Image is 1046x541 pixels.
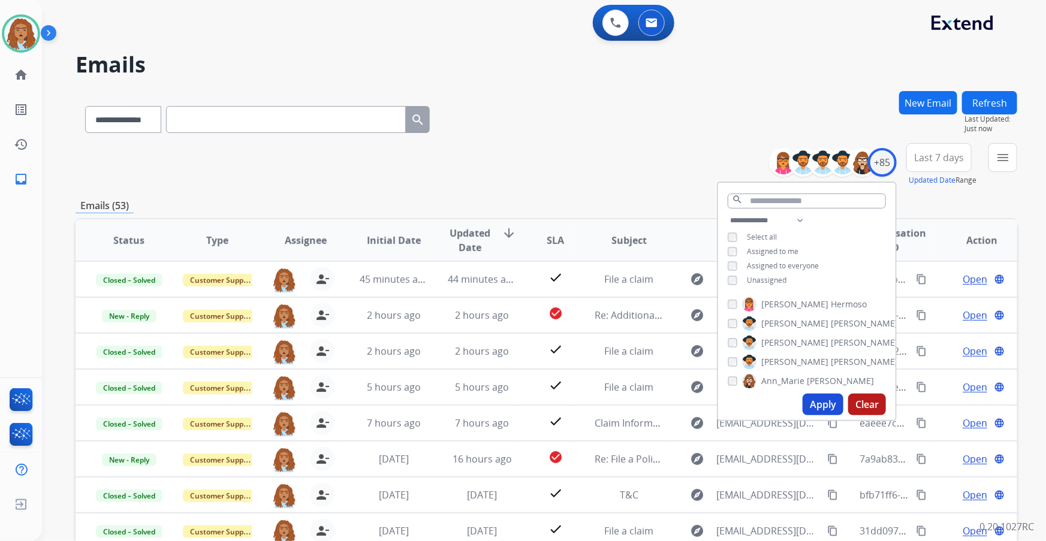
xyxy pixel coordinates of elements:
span: Select all [747,232,777,242]
span: Customer Support [183,274,261,286]
mat-icon: explore [691,272,705,286]
span: SLA [547,233,564,247]
span: 5 hours ago [367,380,421,394]
img: agent-avatar [272,339,296,364]
span: Updated Date [448,226,492,255]
span: Open [963,416,987,430]
span: Type [206,233,228,247]
p: Emails (53) [76,198,134,213]
span: [EMAIL_ADDRESS][DOMAIN_NAME] [717,524,821,538]
mat-icon: check [548,378,563,392]
mat-icon: check [548,522,563,536]
mat-icon: content_copy [827,454,838,464]
span: [PERSON_NAME] [761,298,828,310]
mat-icon: check [548,414,563,428]
span: 2 hours ago [455,309,509,322]
mat-icon: check [548,270,563,285]
span: Initial Date [367,233,421,247]
h2: Emails [76,53,1017,77]
mat-icon: explore [691,344,705,358]
span: Unassigned [747,275,786,285]
mat-icon: content_copy [916,525,927,536]
span: 2 hours ago [367,344,421,358]
mat-icon: explore [691,524,705,538]
span: 2 hours ago [367,309,421,322]
button: Clear [848,394,886,415]
button: New Email [899,91,957,114]
mat-icon: search [411,113,425,127]
mat-icon: language [994,382,1005,392]
span: [PERSON_NAME] [831,356,898,368]
mat-icon: content_copy [827,489,838,500]
img: agent-avatar [272,375,296,400]
button: Updated Date [909,176,955,185]
mat-icon: language [994,310,1005,321]
mat-icon: content_copy [916,382,927,392]
span: 7a9ab839-4ec3-477b-bc0a-654a1a6a0dcf [860,452,1042,466]
span: bfb71ff6-5d5b-427f-a655-f64ae83e8d27 [860,488,1036,501]
span: 44 minutes ago [448,273,517,286]
mat-icon: person_remove [315,272,330,286]
button: Last 7 days [906,143,972,172]
span: Customer Support [183,310,261,322]
mat-icon: person_remove [315,488,330,502]
span: Last 7 days [914,155,964,160]
img: agent-avatar [272,267,296,292]
span: 5 hours ago [455,380,509,394]
span: Open [963,272,987,286]
span: [EMAIL_ADDRESS][DOMAIN_NAME] [717,488,821,502]
span: 7 hours ago [367,416,421,430]
span: Customer Support [183,525,261,538]
span: 7 hours ago [455,416,509,430]
mat-icon: explore [691,308,705,322]
span: Open [963,452,987,466]
span: New - Reply [102,310,156,322]
span: [PERSON_NAME] [807,375,874,387]
button: Refresh [962,91,1017,114]
span: Just now [964,124,1017,134]
mat-icon: content_copy [827,525,838,536]
mat-icon: person_remove [315,416,330,430]
img: agent-avatar [272,303,296,328]
span: T&C [620,488,638,501]
mat-icon: search [732,194,743,205]
img: agent-avatar [272,411,296,436]
mat-icon: language [994,274,1005,285]
mat-icon: explore [691,380,705,394]
span: eaeee7c7-ee5d-4747-bc69-771fe4292c27 [860,416,1041,430]
span: File a claim [605,344,654,358]
span: Open [963,524,987,538]
span: [DATE] [379,524,409,537]
span: Open [963,344,987,358]
span: 45 minutes ago [360,273,429,286]
mat-icon: check [548,486,563,500]
span: Ann_Marie [761,375,804,387]
mat-icon: language [994,346,1005,356]
mat-icon: person_remove [315,452,330,466]
mat-icon: explore [691,452,705,466]
span: 31dd0973-00b0-443c-84fb-e7718c67ae92 [860,524,1043,537]
span: Last Updated: [964,114,1017,124]
span: [PERSON_NAME] [831,337,898,349]
span: [EMAIL_ADDRESS][DOMAIN_NAME] [717,416,821,430]
mat-icon: content_copy [916,310,927,321]
mat-icon: inbox [14,172,28,186]
span: File a claim [605,524,654,537]
mat-icon: explore [691,416,705,430]
span: [PERSON_NAME] [761,318,828,330]
span: 16 hours ago [453,452,512,466]
span: Open [963,380,987,394]
mat-icon: content_copy [916,346,927,356]
span: Closed – Solved [96,525,162,538]
mat-icon: content_copy [916,489,927,500]
span: File a claim [605,380,654,394]
span: Closed – Solved [96,274,162,286]
span: Claim Information [595,416,677,430]
mat-icon: content_copy [916,274,927,285]
img: avatar [4,17,38,50]
span: Hermoso [831,298,867,310]
span: Open [963,488,987,502]
span: File a claim [605,273,654,286]
mat-icon: history [14,137,28,152]
mat-icon: language [994,418,1005,428]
